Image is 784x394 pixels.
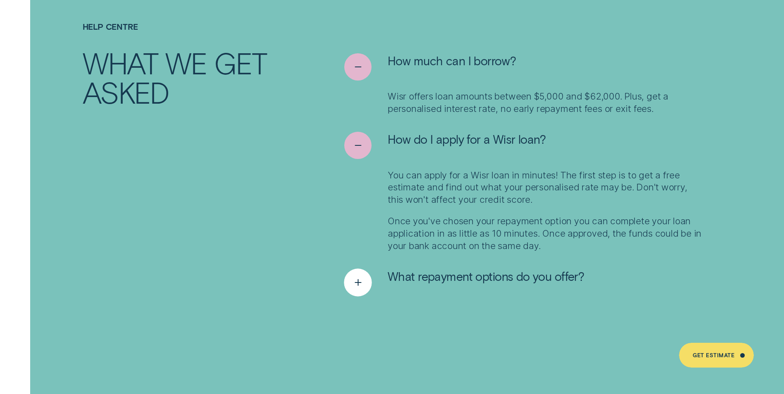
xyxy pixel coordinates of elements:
[388,132,546,147] span: How do I apply for a Wisr loan?
[83,22,283,31] h4: Help Centre
[388,215,701,252] p: Once you've chosen your repayment option you can complete your loan application in as little as 1...
[679,343,754,368] a: Get Estimate
[388,169,701,206] p: You can apply for a Wisr loan in minutes! The first step is to get a free estimate and find out w...
[344,53,516,81] button: See less
[388,90,701,115] p: Wisr offers loan amounts between $5,000 and $62,000. Plus, get a personalised interest rate, no e...
[344,269,584,296] button: See more
[83,48,283,107] h2: What we get asked
[344,132,546,159] button: See less
[388,53,516,68] span: How much can I borrow?
[388,269,584,284] span: What repayment options do you offer?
